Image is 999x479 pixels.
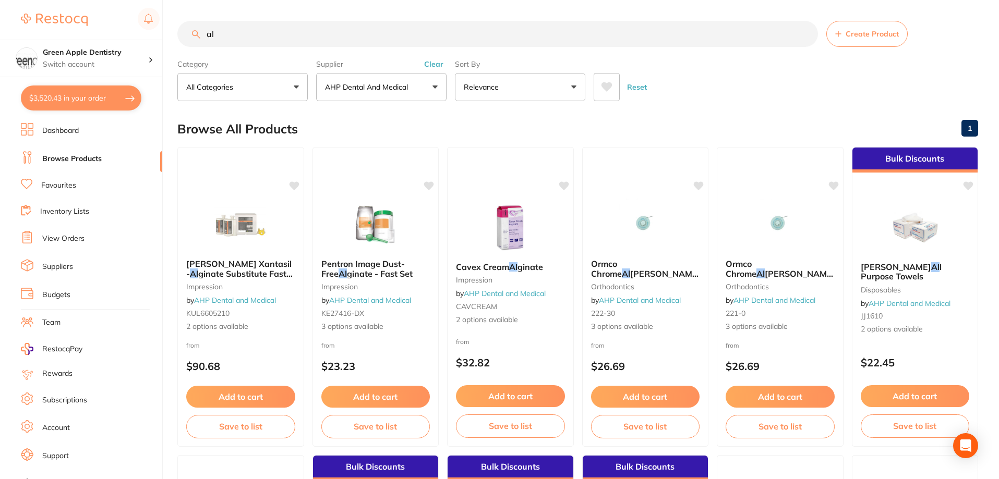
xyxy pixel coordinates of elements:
button: Save to list [861,414,970,437]
p: $26.69 [726,360,835,372]
button: All Categories [177,73,308,101]
span: CAVCREAM [456,302,497,311]
button: Reset [624,73,650,101]
h2: Browse All Products [177,122,298,137]
button: Save to list [186,415,295,438]
a: Support [42,451,69,461]
span: 3 options available [726,322,835,332]
span: [PERSON_NAME] [861,262,931,272]
button: $3,520.43 in your order [21,85,141,110]
a: Restocq Logo [21,8,88,32]
small: impression [186,283,295,291]
p: $23.23 [321,360,430,372]
span: Pentron Image Dust-Free [321,259,405,278]
button: Save to list [321,415,430,438]
p: Relevance [464,82,503,92]
a: AHP Dental and Medical [599,296,681,305]
span: ginate - Fast Set [347,268,413,279]
img: RestocqPay [21,343,33,355]
span: [PERSON_NAME] [GEOGRAPHIC_DATA] [726,268,835,288]
a: Budgets [42,290,70,300]
button: Save to list [726,415,835,438]
p: $90.68 [186,360,295,372]
a: Subscriptions [42,395,87,406]
span: 222-30 [591,309,615,318]
img: Ormco Chrome Alloy Coil Springs [611,199,679,251]
span: from [456,338,470,346]
p: AHP Dental and Medical [325,82,412,92]
a: Account [42,423,70,433]
em: Al [931,262,940,272]
b: Pentron Image Dust-Free Alginate - Fast Set [321,259,430,278]
a: Browse Products [42,154,102,164]
button: Save to list [456,414,565,437]
label: Sort By [455,59,585,69]
a: 1 [961,118,978,139]
small: orthodontics [726,283,835,291]
span: by [456,289,546,298]
span: by [591,296,681,305]
em: Al [190,268,198,279]
p: Switch account [43,59,148,70]
span: from [321,341,335,349]
b: Kulzer Xantasil - Alginate Substitute Fast Set [186,259,295,278]
span: ginate [517,262,543,272]
button: Add to cart [726,386,835,408]
button: Add to cart [591,386,700,408]
button: Save to list [591,415,700,438]
b: Day-Lee All Purpose Towels [861,262,970,281]
span: by [186,296,276,305]
a: AHP Dental and Medical [733,296,815,305]
a: Favourites [41,180,76,191]
span: 2 options available [186,322,295,332]
span: 2 options available [456,315,565,325]
label: Supplier [316,59,447,69]
button: AHP Dental and Medical [316,73,447,101]
a: AHP Dental and Medical [869,299,950,308]
p: $26.69 [591,360,700,372]
span: from [726,341,739,349]
a: Rewards [42,369,73,379]
img: Day-Lee All Purpose Towels [881,202,949,254]
a: AHP Dental and Medical [329,296,411,305]
p: $22.45 [861,357,970,369]
span: Cavex Cream [456,262,509,272]
span: JJ1610 [861,311,883,321]
span: [PERSON_NAME] Xantasil - [186,259,292,278]
a: Inventory Lists [40,206,89,217]
img: Pentron Image Dust-Free Alginate - Fast Set [342,199,410,251]
img: Ormco Chrome Alloy Coil Springs [746,199,814,251]
img: Restocq Logo [21,14,88,26]
em: Al [622,268,630,279]
span: l Purpose Towels [861,262,942,281]
a: Suppliers [42,262,73,272]
span: 3 options available [321,322,430,332]
a: AHP Dental and Medical [194,296,276,305]
h4: Green Apple Dentistry [43,47,148,58]
span: from [591,341,605,349]
button: Relevance [455,73,585,101]
span: by [321,296,411,305]
span: 3 options available [591,322,700,332]
span: ginate Substitute Fast Set [186,268,293,288]
a: AHP Dental and Medical [464,289,546,298]
button: Add to cart [456,385,565,407]
em: Al [756,268,765,279]
img: Green Apple Dentistry [16,48,37,69]
span: 221-0 [726,309,745,318]
span: from [186,341,200,349]
small: impression [321,283,430,291]
a: View Orders [42,234,85,244]
em: Al [339,268,347,279]
span: KE27416-DX [321,309,364,318]
a: RestocqPay [21,343,82,355]
label: Category [177,59,308,69]
b: Cavex Cream Alginate [456,262,565,272]
span: 2 options available [861,324,970,335]
span: Ormco Chrome [591,259,622,278]
button: Clear [421,59,447,69]
button: Add to cart [861,385,970,407]
img: Kulzer Xantasil - Alginate Substitute Fast Set [207,199,274,251]
b: Ormco Chrome Alloy Coil Springs [726,259,835,278]
button: Create Product [826,21,908,47]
